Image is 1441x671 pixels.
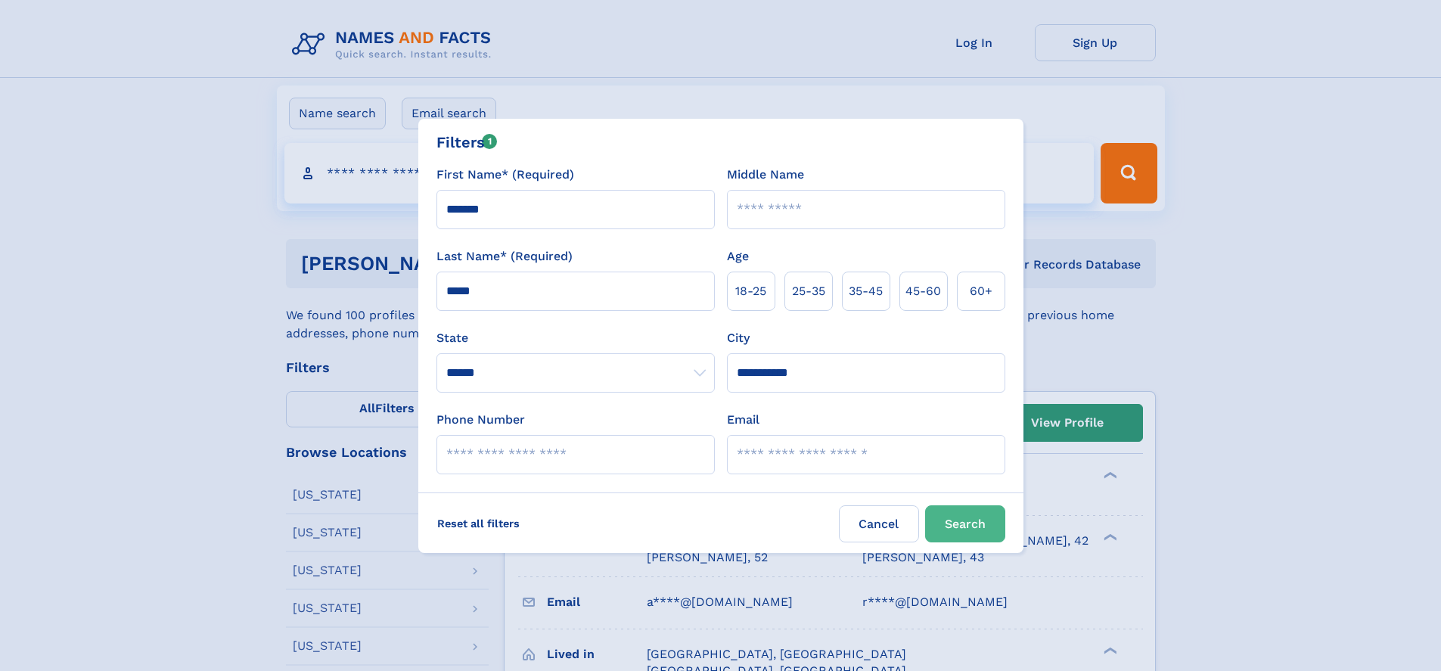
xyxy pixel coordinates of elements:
span: 45‑60 [905,282,941,300]
span: 35‑45 [849,282,883,300]
label: Age [727,247,749,266]
label: Cancel [839,505,919,542]
label: Email [727,411,759,429]
label: Reset all filters [427,505,530,542]
label: Phone Number [436,411,525,429]
label: Last Name* (Required) [436,247,573,266]
button: Search [925,505,1005,542]
div: Filters [436,131,498,154]
span: 25‑35 [792,282,825,300]
label: City [727,329,750,347]
label: Middle Name [727,166,804,184]
span: 18‑25 [735,282,766,300]
label: State [436,329,715,347]
span: 60+ [970,282,992,300]
label: First Name* (Required) [436,166,574,184]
